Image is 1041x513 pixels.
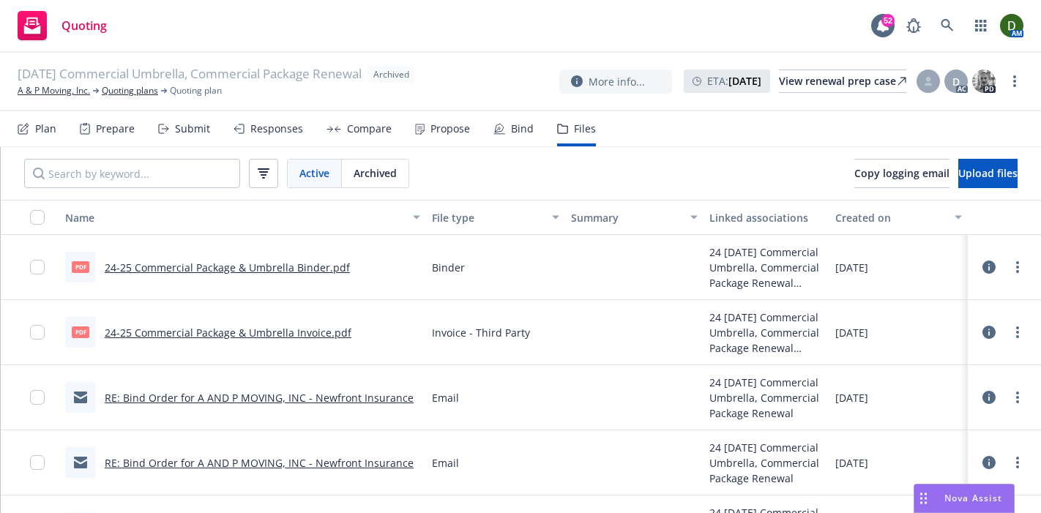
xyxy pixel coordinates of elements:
[432,325,530,340] span: Invoice - Third Party
[835,210,946,225] div: Created on
[779,70,906,92] div: View renewal prep case
[432,455,459,471] span: Email
[565,200,704,235] button: Summary
[18,65,362,84] span: [DATE] Commercial Umbrella, Commercial Package Renewal
[958,166,1018,180] span: Upload files
[835,325,868,340] span: [DATE]
[559,70,672,94] button: More info...
[914,484,933,512] div: Drag to move
[102,84,158,97] a: Quoting plans
[1009,389,1026,406] a: more
[30,210,45,225] input: Select all
[571,210,682,225] div: Summary
[373,68,409,81] span: Archived
[899,11,928,40] a: Report a Bug
[24,159,240,188] input: Search by keyword...
[835,390,868,405] span: [DATE]
[105,456,414,470] a: RE: Bind Order for A AND P MOVING, INC - Newfront Insurance
[835,455,868,471] span: [DATE]
[105,261,350,274] a: 24-25 Commercial Package & Umbrella Binder.pdf
[709,375,824,421] div: 24 [DATE] Commercial Umbrella, Commercial Package Renewal
[30,390,45,405] input: Toggle Row Selected
[30,325,45,340] input: Toggle Row Selected
[175,123,210,135] div: Submit
[574,123,596,135] div: Files
[972,70,996,93] img: photo
[958,159,1018,188] button: Upload files
[854,159,949,188] button: Copy logging email
[709,210,824,225] div: Linked associations
[933,11,962,40] a: Search
[35,123,56,135] div: Plan
[589,74,645,89] span: More info...
[709,310,824,356] div: 24 [DATE] Commercial Umbrella, Commercial Package Renewal
[65,210,404,225] div: Name
[779,70,906,93] a: View renewal prep case
[432,210,542,225] div: File type
[105,391,414,405] a: RE: Bind Order for A AND P MOVING, INC - Newfront Insurance
[347,123,392,135] div: Compare
[914,484,1015,513] button: Nova Assist
[299,165,329,181] span: Active
[944,492,1002,504] span: Nova Assist
[432,390,459,405] span: Email
[426,200,564,235] button: File type
[354,165,397,181] span: Archived
[1006,72,1023,90] a: more
[1009,323,1026,341] a: more
[61,20,107,31] span: Quoting
[707,73,761,89] span: ETA :
[709,244,824,291] div: 24 [DATE] Commercial Umbrella, Commercial Package Renewal
[704,200,829,235] button: Linked associations
[12,5,113,46] a: Quoting
[728,74,761,88] strong: [DATE]
[709,440,824,486] div: 24 [DATE] Commercial Umbrella, Commercial Package Renewal
[105,326,351,340] a: 24-25 Commercial Package & Umbrella Invoice.pdf
[30,260,45,274] input: Toggle Row Selected
[72,326,89,337] span: pdf
[250,123,303,135] div: Responses
[952,74,960,89] span: D
[966,11,996,40] a: Switch app
[18,84,90,97] a: A & P Moving, Inc.
[170,84,222,97] span: Quoting plan
[96,123,135,135] div: Prepare
[72,261,89,272] span: pdf
[881,14,895,27] div: 52
[829,200,968,235] button: Created on
[430,123,470,135] div: Propose
[1000,14,1023,37] img: photo
[1009,258,1026,276] a: more
[1009,454,1026,471] a: more
[511,123,534,135] div: Bind
[432,260,465,275] span: Binder
[854,166,949,180] span: Copy logging email
[30,455,45,470] input: Toggle Row Selected
[59,200,426,235] button: Name
[835,260,868,275] span: [DATE]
